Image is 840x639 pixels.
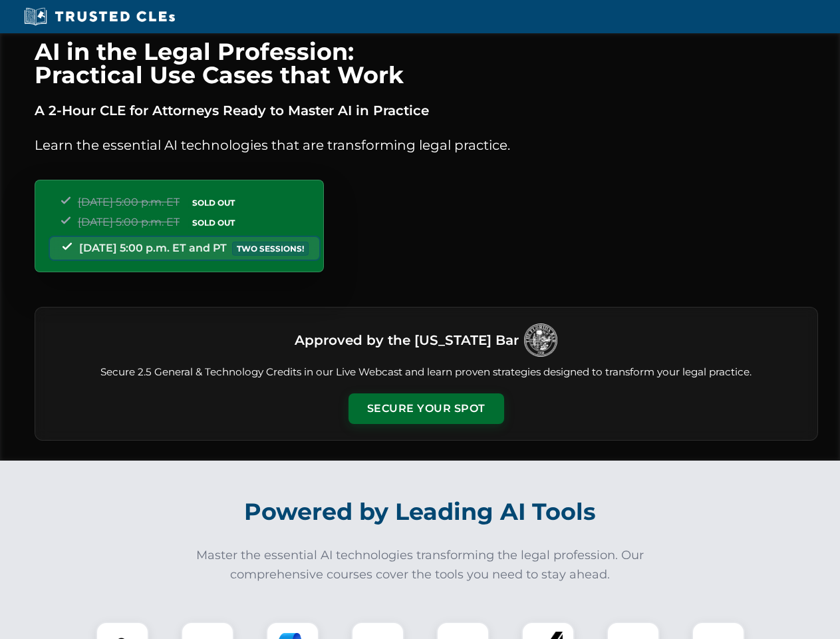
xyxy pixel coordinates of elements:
h2: Powered by Leading AI Tools [52,489,789,535]
span: [DATE] 5:00 p.m. ET [78,196,180,208]
button: Secure Your Spot [349,393,504,424]
p: Master the essential AI technologies transforming the legal profession. Our comprehensive courses... [188,546,653,584]
img: Trusted CLEs [20,7,179,27]
h3: Approved by the [US_STATE] Bar [295,328,519,352]
p: Secure 2.5 General & Technology Credits in our Live Webcast and learn proven strategies designed ... [51,365,801,380]
img: Logo [524,323,557,357]
span: SOLD OUT [188,196,239,210]
h1: AI in the Legal Profession: Practical Use Cases that Work [35,40,818,87]
span: SOLD OUT [188,216,239,230]
p: Learn the essential AI technologies that are transforming legal practice. [35,134,818,156]
p: A 2-Hour CLE for Attorneys Ready to Master AI in Practice [35,100,818,121]
span: [DATE] 5:00 p.m. ET [78,216,180,228]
